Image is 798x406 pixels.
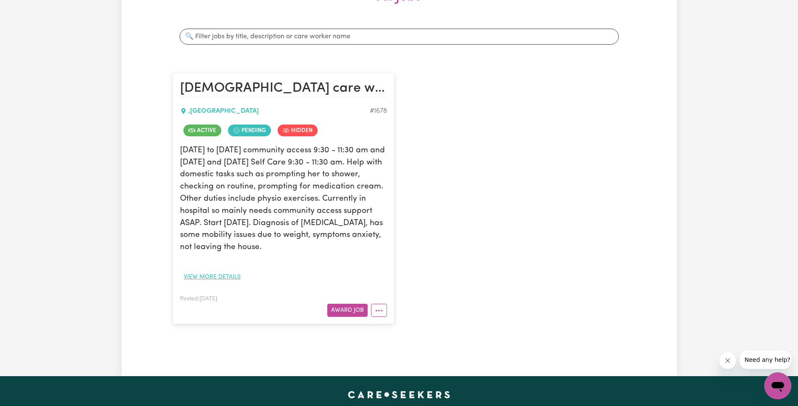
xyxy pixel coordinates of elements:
div: , [GEOGRAPHIC_DATA] [180,106,370,116]
span: Posted: [DATE] [180,296,217,302]
h2: Female care worker for lady with mental health condition [180,80,387,97]
span: Job contract pending review by care worker [228,125,271,136]
a: Careseekers home page [348,391,450,398]
iframe: Button to launch messaging window [764,372,791,399]
iframe: Close message [719,352,736,369]
span: Job is hidden [278,125,318,136]
button: Award Job [327,304,368,317]
div: Job ID #1678 [370,106,387,116]
button: View more details [180,271,244,284]
button: More options [371,304,387,317]
iframe: Message from company [740,350,791,369]
input: 🔍 Filter jobs by title, description or care worker name [180,29,619,45]
span: Job is active [183,125,221,136]
p: [DATE] to [DATE] community access 9:30 - 11:30 am and [DATE] and [DATE] Self Care 9:30 - 11:30 am... [180,145,387,254]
